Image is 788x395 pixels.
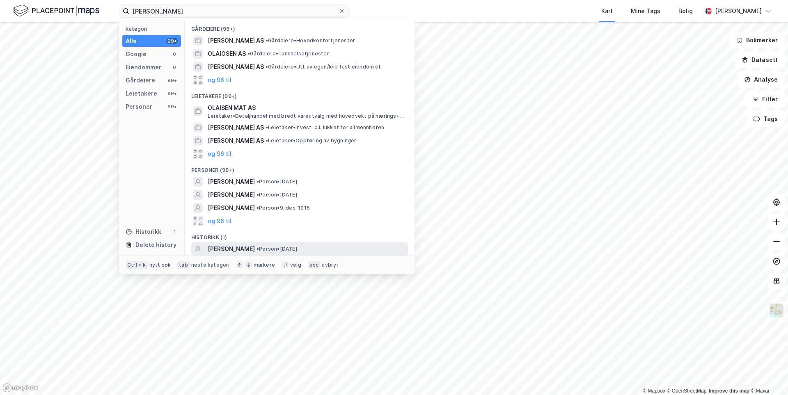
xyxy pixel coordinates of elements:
div: Gårdeiere (99+) [185,19,415,34]
span: Leietaker • Oppføring av bygninger [266,137,357,144]
a: Improve this map [709,388,749,394]
a: Mapbox [643,388,665,394]
div: 0 [171,51,178,57]
span: • [247,50,250,57]
div: nytt søk [149,262,171,268]
button: og 96 til [208,216,231,226]
div: Bolig [678,6,693,16]
button: og 96 til [208,149,231,159]
div: Leietakere (99+) [185,87,415,101]
span: • [257,192,259,198]
span: [PERSON_NAME] AS [208,62,264,72]
div: Ctrl + k [126,261,148,269]
span: Person • [DATE] [257,246,297,252]
div: velg [290,262,301,268]
div: Personer (99+) [185,160,415,175]
div: Kart [601,6,613,16]
span: • [257,178,259,185]
div: Gårdeiere [126,75,155,85]
iframe: Chat Widget [747,356,788,395]
div: tab [177,261,190,269]
span: [PERSON_NAME] AS [208,123,264,132]
div: Eiendommer [126,62,161,72]
div: Kontrollprogram for chat [747,356,788,395]
div: Delete history [135,240,176,250]
span: • [257,246,259,252]
button: Bokmerker [729,32,785,48]
div: 99+ [166,90,178,97]
span: [PERSON_NAME] [208,203,255,213]
span: Leietaker • Detaljhandel med bredt vareutvalg med hovedvekt på nærings- og nytelsesmidler [208,113,406,119]
button: Filter [745,91,785,107]
span: Person • [DATE] [257,178,297,185]
div: 99+ [166,77,178,84]
div: Kategori [126,26,181,32]
div: esc [308,261,321,269]
span: Gårdeiere • Hovedkontortjenester [266,37,355,44]
span: [PERSON_NAME] [208,177,255,187]
span: Person • [DATE] [257,192,297,198]
div: Personer [126,102,152,112]
button: Tags [747,111,785,127]
span: [PERSON_NAME] AS [208,36,264,46]
button: og 96 til [208,75,231,85]
button: Analyse [737,71,785,88]
div: 99+ [166,103,178,110]
span: [PERSON_NAME] [208,190,255,200]
div: Google [126,49,147,59]
img: logo.f888ab2527a4732fd821a326f86c7f29.svg [13,4,99,18]
div: 99+ [166,38,178,44]
div: markere [254,262,275,268]
span: Gårdeiere • Utl. av egen/leid fast eiendom el. [266,64,381,70]
span: Gårdeiere • Tannhelsetjenester [247,50,329,57]
div: [PERSON_NAME] [715,6,762,16]
input: Søk på adresse, matrikkel, gårdeiere, leietakere eller personer [129,5,339,17]
span: • [266,124,268,130]
span: Person • 9. des. 1915 [257,205,310,211]
div: Mine Tags [631,6,660,16]
span: OLAISEN MAT AS [208,103,405,113]
div: 0 [171,64,178,71]
div: Historikk (1) [185,228,415,242]
div: Historikk [126,227,161,237]
span: [PERSON_NAME] [208,244,255,254]
div: Leietakere [126,89,157,98]
span: [PERSON_NAME] AS [208,136,264,146]
button: Datasett [735,52,785,68]
span: OLAIOSEN AS [208,49,246,59]
div: Alle [126,36,137,46]
span: • [266,64,268,70]
span: • [266,37,268,43]
div: avbryt [322,262,339,268]
div: 1 [171,228,178,235]
span: • [266,137,268,144]
span: Leietaker • Invest. o.l. lukket for allmennheten [266,124,384,131]
div: neste kategori [191,262,230,268]
span: • [257,205,259,211]
img: Z [769,303,784,318]
a: OpenStreetMap [667,388,707,394]
a: Mapbox homepage [2,383,39,393]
